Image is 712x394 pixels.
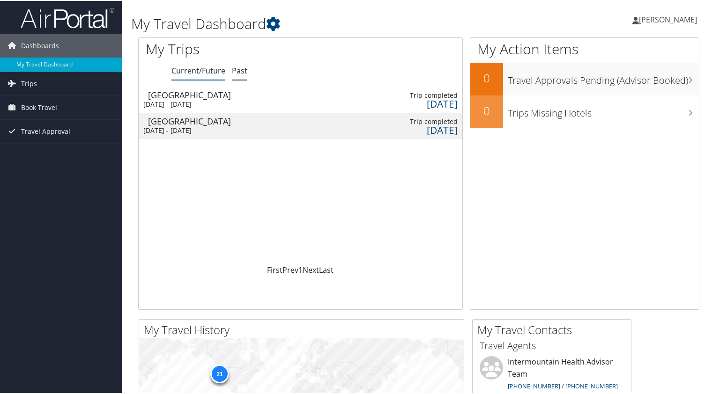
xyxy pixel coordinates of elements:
[146,38,320,58] h1: My Trips
[508,101,699,119] h3: Trips Missing Hotels
[470,62,699,95] a: 0Travel Approvals Pending (Advisor Booked)
[143,99,239,108] div: [DATE] - [DATE]
[21,95,57,118] span: Book Travel
[21,33,59,57] span: Dashboards
[480,338,624,351] h3: Travel Agents
[298,264,303,274] a: 1
[319,264,334,274] a: Last
[131,13,515,33] h1: My Travel Dashboard
[508,381,618,389] a: [PHONE_NUMBER] / [PHONE_NUMBER]
[477,321,631,337] h2: My Travel Contacts
[470,38,699,58] h1: My Action Items
[394,90,457,99] div: Trip completed
[148,90,244,98] div: [GEOGRAPHIC_DATA]
[632,5,706,33] a: [PERSON_NAME]
[470,69,503,85] h2: 0
[267,264,282,274] a: First
[394,117,457,125] div: Trip completed
[21,71,37,95] span: Trips
[21,119,70,142] span: Travel Approval
[508,68,699,86] h3: Travel Approvals Pending (Advisor Booked)
[232,65,247,75] a: Past
[303,264,319,274] a: Next
[171,65,225,75] a: Current/Future
[143,125,239,134] div: [DATE] - [DATE]
[148,116,244,124] div: [GEOGRAPHIC_DATA]
[210,364,229,382] div: 21
[394,99,457,107] div: [DATE]
[470,102,503,118] h2: 0
[144,321,464,337] h2: My Travel History
[394,125,457,133] div: [DATE]
[470,95,699,127] a: 0Trips Missing Hotels
[282,264,298,274] a: Prev
[639,14,697,24] span: [PERSON_NAME]
[21,6,114,28] img: airportal-logo.png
